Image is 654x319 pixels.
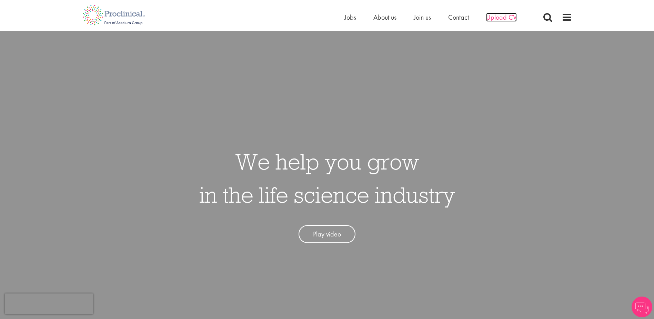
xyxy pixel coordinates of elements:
a: Play video [299,225,355,243]
img: Chatbot [632,297,652,317]
a: Join us [414,13,431,22]
a: About us [373,13,396,22]
a: Contact [448,13,469,22]
a: Upload CV [486,13,517,22]
a: Jobs [344,13,356,22]
h1: We help you grow in the life science industry [199,145,455,211]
